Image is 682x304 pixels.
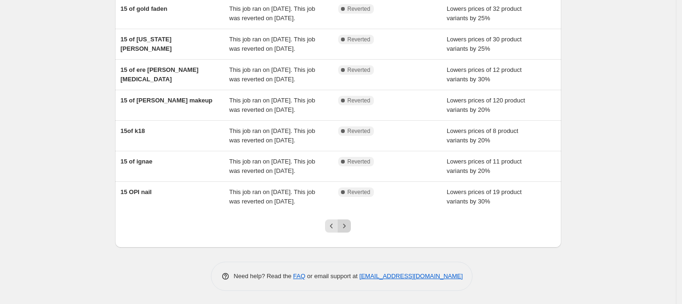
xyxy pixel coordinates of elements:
span: 15of k18 [121,127,145,134]
span: Reverted [348,66,371,74]
span: Lowers prices of 120 product variants by 20% [447,97,525,113]
span: This job ran on [DATE]. This job was reverted on [DATE]. [229,66,315,83]
span: Lowers prices of 19 product variants by 30% [447,188,522,205]
span: This job ran on [DATE]. This job was reverted on [DATE]. [229,127,315,144]
span: Lowers prices of 11 product variants by 20% [447,158,522,174]
span: or email support at [305,273,359,280]
span: 15 of [US_STATE][PERSON_NAME] [121,36,172,52]
button: Next [338,219,351,233]
span: Lowers prices of 30 product variants by 25% [447,36,522,52]
span: Lowers prices of 32 product variants by 25% [447,5,522,22]
span: This job ran on [DATE]. This job was reverted on [DATE]. [229,158,315,174]
nav: Pagination [325,219,351,233]
span: Reverted [348,36,371,43]
a: [EMAIL_ADDRESS][DOMAIN_NAME] [359,273,463,280]
span: 15 of ere [PERSON_NAME] [MEDICAL_DATA] [121,66,199,83]
span: Lowers prices of 8 product variants by 20% [447,127,518,144]
span: Reverted [348,188,371,196]
span: Reverted [348,158,371,165]
span: This job ran on [DATE]. This job was reverted on [DATE]. [229,97,315,113]
span: This job ran on [DATE]. This job was reverted on [DATE]. [229,36,315,52]
span: Reverted [348,97,371,104]
span: 15 of ignae [121,158,153,165]
span: Lowers prices of 12 product variants by 30% [447,66,522,83]
span: This job ran on [DATE]. This job was reverted on [DATE]. [229,5,315,22]
span: 15 of [PERSON_NAME] makeup [121,97,213,104]
span: This job ran on [DATE]. This job was reverted on [DATE]. [229,188,315,205]
span: Reverted [348,127,371,135]
span: 15 of gold faden [121,5,168,12]
span: Reverted [348,5,371,13]
button: Previous [325,219,338,233]
span: 15 OPI nail [121,188,152,195]
a: FAQ [293,273,305,280]
span: Need help? Read the [234,273,294,280]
